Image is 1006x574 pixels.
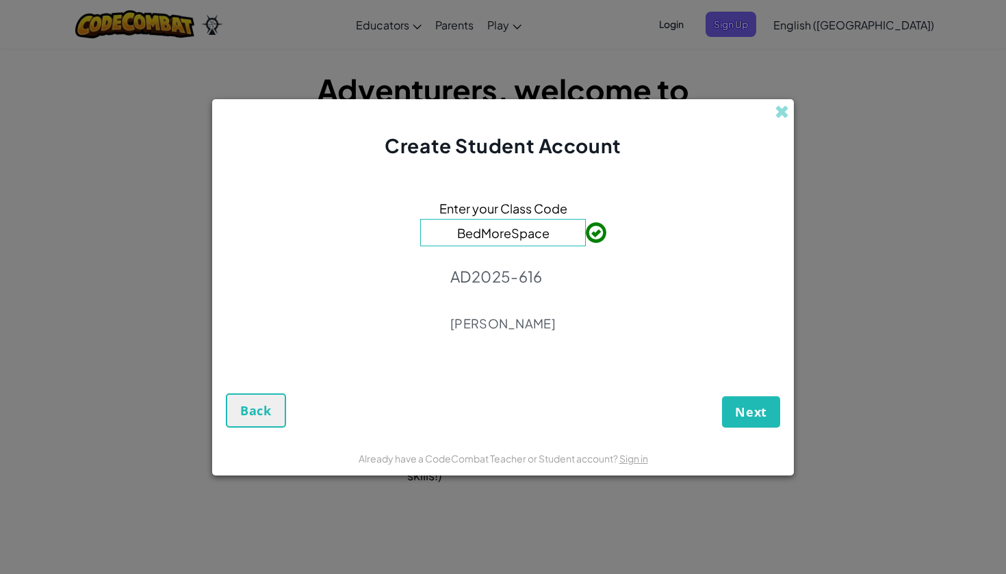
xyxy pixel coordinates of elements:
[240,402,272,419] span: Back
[359,452,619,465] span: Already have a CodeCombat Teacher or Student account?
[619,452,648,465] a: Sign in
[450,315,556,332] p: [PERSON_NAME]
[385,133,621,157] span: Create Student Account
[226,393,286,428] button: Back
[722,396,780,428] button: Next
[450,267,556,286] p: AD2025-616
[735,404,767,420] span: Next
[439,198,567,218] span: Enter your Class Code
